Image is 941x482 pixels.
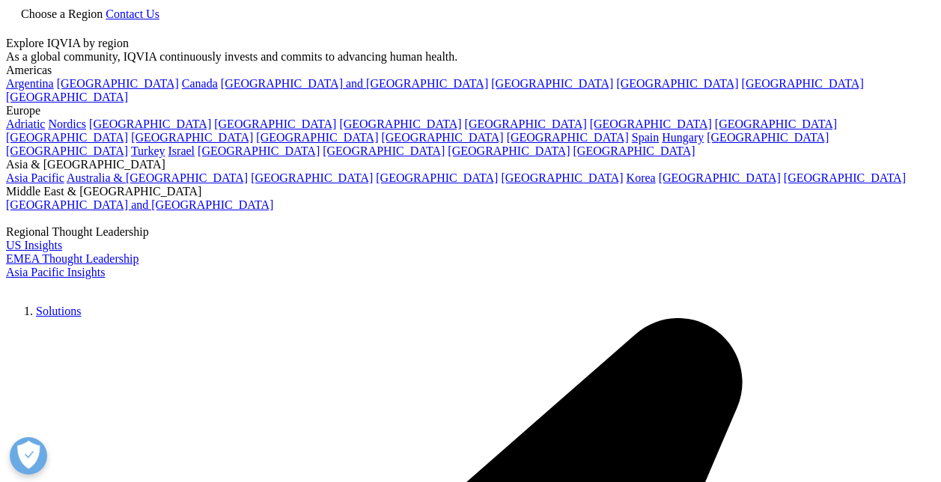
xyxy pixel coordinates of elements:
a: [GEOGRAPHIC_DATA] [376,171,498,184]
a: Australia & [GEOGRAPHIC_DATA] [67,171,248,184]
a: Adriatic [6,118,45,130]
a: [GEOGRAPHIC_DATA] [6,91,128,103]
a: Spain [632,131,659,144]
a: [GEOGRAPHIC_DATA] [465,118,587,130]
a: [GEOGRAPHIC_DATA] and [GEOGRAPHIC_DATA] [6,198,273,211]
a: [GEOGRAPHIC_DATA] [590,118,712,130]
a: [GEOGRAPHIC_DATA] [339,118,461,130]
a: [GEOGRAPHIC_DATA] [491,77,613,90]
a: Argentina [6,77,54,90]
a: [GEOGRAPHIC_DATA] [251,171,373,184]
a: [GEOGRAPHIC_DATA] [89,118,211,130]
a: [GEOGRAPHIC_DATA] [707,131,829,144]
a: [GEOGRAPHIC_DATA] [742,77,864,90]
div: Middle East & [GEOGRAPHIC_DATA] [6,185,935,198]
a: Korea [627,171,656,184]
a: [GEOGRAPHIC_DATA] [507,131,629,144]
a: US Insights [6,239,62,251]
a: [GEOGRAPHIC_DATA] [659,171,781,184]
div: Europe [6,104,935,118]
a: Nordics [48,118,86,130]
a: [GEOGRAPHIC_DATA] [715,118,837,130]
div: As a global community, IQVIA continuously invests and commits to advancing human health. [6,50,935,64]
a: [GEOGRAPHIC_DATA] [573,144,695,157]
a: Asia Pacific Insights [6,266,105,278]
a: [GEOGRAPHIC_DATA] [6,131,128,144]
a: Solutions [36,305,81,317]
a: [GEOGRAPHIC_DATA] [616,77,738,90]
a: [GEOGRAPHIC_DATA] [131,131,253,144]
a: [GEOGRAPHIC_DATA] [381,131,503,144]
a: [GEOGRAPHIC_DATA] [6,144,128,157]
div: Regional Thought Leadership [6,225,935,239]
button: Open Preferences [10,437,47,475]
a: Contact Us [106,7,159,20]
a: [GEOGRAPHIC_DATA] and [GEOGRAPHIC_DATA] [221,77,488,90]
a: [GEOGRAPHIC_DATA] [323,144,445,157]
a: [GEOGRAPHIC_DATA] [784,171,906,184]
a: [GEOGRAPHIC_DATA] [57,77,179,90]
a: Turkey [131,144,165,157]
a: [GEOGRAPHIC_DATA] [256,131,378,144]
div: Explore IQVIA by region [6,37,935,50]
a: [GEOGRAPHIC_DATA] [214,118,336,130]
span: Choose a Region [21,7,103,20]
a: Hungary [662,131,704,144]
div: Americas [6,64,935,77]
a: Canada [182,77,218,90]
a: [GEOGRAPHIC_DATA] [448,144,570,157]
a: [GEOGRAPHIC_DATA] [501,171,623,184]
div: Asia & [GEOGRAPHIC_DATA] [6,158,935,171]
a: EMEA Thought Leadership [6,252,138,265]
a: Asia Pacific [6,171,64,184]
a: [GEOGRAPHIC_DATA] [198,144,320,157]
a: Israel [168,144,195,157]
